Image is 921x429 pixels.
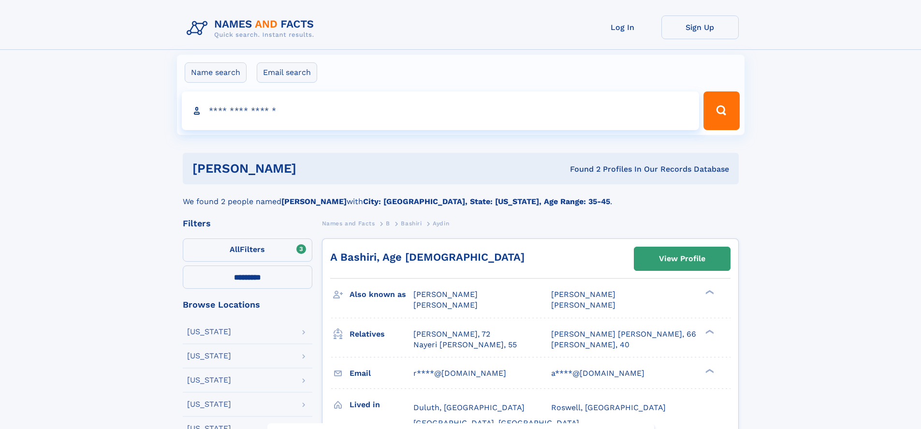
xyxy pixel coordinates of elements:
[413,290,478,299] span: [PERSON_NAME]
[322,217,375,229] a: Names and Facts
[413,300,478,310] span: [PERSON_NAME]
[433,220,449,227] span: Aydin
[401,220,422,227] span: Bashiri
[230,245,240,254] span: All
[187,328,231,336] div: [US_STATE]
[661,15,739,39] a: Sign Up
[413,340,517,350] a: Nayeri [PERSON_NAME], 55
[187,376,231,384] div: [US_STATE]
[350,286,413,303] h3: Also known as
[192,163,433,175] h1: [PERSON_NAME]
[330,251,525,263] a: A Bashiri, Age [DEMOGRAPHIC_DATA]
[634,247,730,270] a: View Profile
[182,91,700,130] input: search input
[350,326,413,342] h3: Relatives
[350,365,413,382] h3: Email
[187,400,231,408] div: [US_STATE]
[183,184,739,207] div: We found 2 people named with .
[401,217,422,229] a: Bashiri
[350,397,413,413] h3: Lived in
[659,248,705,270] div: View Profile
[413,329,490,340] a: [PERSON_NAME], 72
[703,368,715,374] div: ❯
[584,15,661,39] a: Log In
[185,62,247,83] label: Name search
[703,91,739,130] button: Search Button
[413,418,579,428] span: [GEOGRAPHIC_DATA], [GEOGRAPHIC_DATA]
[703,328,715,335] div: ❯
[183,219,312,228] div: Filters
[386,217,390,229] a: B
[187,352,231,360] div: [US_STATE]
[363,197,610,206] b: City: [GEOGRAPHIC_DATA], State: [US_STATE], Age Range: 35-45
[281,197,347,206] b: [PERSON_NAME]
[386,220,390,227] span: B
[183,238,312,262] label: Filters
[551,403,666,412] span: Roswell, [GEOGRAPHIC_DATA]
[551,300,615,310] span: [PERSON_NAME]
[551,290,615,299] span: [PERSON_NAME]
[183,300,312,309] div: Browse Locations
[413,403,525,412] span: Duluth, [GEOGRAPHIC_DATA]
[183,15,322,42] img: Logo Names and Facts
[433,164,729,175] div: Found 2 Profiles In Our Records Database
[703,289,715,296] div: ❯
[257,62,317,83] label: Email search
[551,329,696,340] a: [PERSON_NAME] [PERSON_NAME], 66
[551,340,629,350] a: [PERSON_NAME], 40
